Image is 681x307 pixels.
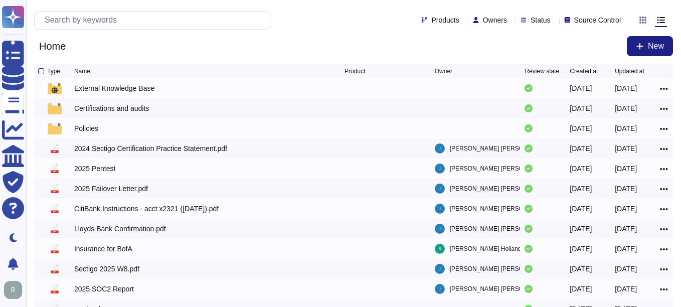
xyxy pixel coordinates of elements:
div: [DATE] [615,284,637,294]
button: New [627,36,673,56]
img: user [435,184,445,194]
div: Insurance for BofA [74,244,132,254]
span: [PERSON_NAME] [PERSON_NAME] [450,184,551,194]
div: CitiBank Instructions - acct x2321 ([DATE]).pdf [74,204,219,214]
div: [DATE] [570,83,592,93]
div: Certifications and audits [74,103,149,113]
img: user [4,281,22,299]
div: [DATE] [615,264,637,274]
div: [DATE] [570,164,592,174]
span: New [648,42,664,50]
img: folder [48,122,62,134]
img: folder [48,82,62,94]
span: [PERSON_NAME] [PERSON_NAME] [450,224,551,234]
span: Products [431,17,459,24]
div: [DATE] [570,204,592,214]
div: 2025 SOC2 Report [74,284,134,294]
div: 2025 Failover Letter.pdf [74,184,148,194]
span: [PERSON_NAME] [PERSON_NAME] [450,143,551,153]
div: [DATE] [570,123,592,133]
div: [DATE] [615,103,637,113]
div: External Knowledge Base [74,83,154,93]
span: [PERSON_NAME] [PERSON_NAME] [450,164,551,174]
img: user [435,284,445,294]
span: Owner [435,68,452,74]
div: [DATE] [570,184,592,194]
div: [DATE] [615,224,637,234]
span: [PERSON_NAME] [PERSON_NAME] [450,204,551,214]
span: Owners [483,17,507,24]
div: 2025 Pentest [74,164,116,174]
div: [DATE] [570,264,592,274]
span: [PERSON_NAME] Holland [450,244,522,254]
div: Policies [74,123,98,133]
div: [DATE] [570,284,592,294]
img: user [435,244,445,254]
img: user [435,224,445,234]
input: Search by keywords [40,12,270,29]
div: [DATE] [615,123,637,133]
div: [DATE] [570,143,592,153]
span: [PERSON_NAME] [PERSON_NAME] [450,264,551,274]
span: Type [47,68,60,74]
div: [DATE] [570,224,592,234]
span: Status [531,17,551,24]
div: Lloyds Bank Confirmation.pdf [74,224,166,234]
div: [DATE] [615,184,637,194]
div: [DATE] [615,83,637,93]
span: Name [74,68,90,74]
div: [DATE] [615,204,637,214]
span: [PERSON_NAME] [PERSON_NAME] [450,284,551,294]
img: user [435,164,445,174]
button: user [2,279,29,301]
img: user [435,204,445,214]
span: Product [345,68,365,74]
span: Review state [525,68,559,74]
span: Created at [570,68,598,74]
div: [DATE] [570,244,592,254]
div: [DATE] [615,143,637,153]
span: Source Control [574,17,621,24]
span: Updated at [615,68,644,74]
div: [DATE] [615,164,637,174]
img: user [435,143,445,153]
img: user [435,264,445,274]
div: 2024 Sectigo Certification Practice Statement.pdf [74,143,227,153]
div: Sectigo 2025 W8.pdf [74,264,139,274]
div: [DATE] [570,103,592,113]
div: [DATE] [615,244,637,254]
img: folder [48,102,62,114]
span: Home [34,39,71,54]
